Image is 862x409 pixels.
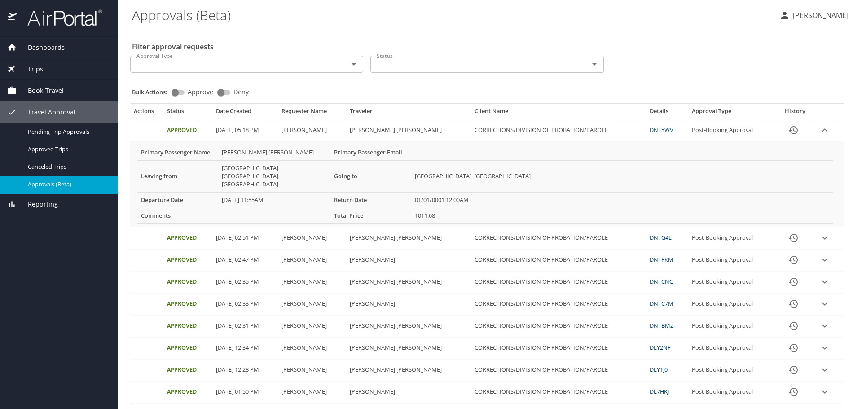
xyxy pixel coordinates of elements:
button: [PERSON_NAME] [776,7,852,23]
span: Travel Approval [17,107,75,117]
th: Going to [330,160,411,192]
td: [DATE] 12:28 PM [212,359,278,381]
td: [GEOGRAPHIC_DATA], [GEOGRAPHIC_DATA] [411,160,833,192]
td: [PERSON_NAME] [PERSON_NAME] [346,119,471,141]
td: [PERSON_NAME] [PERSON_NAME] [346,227,471,249]
td: [PERSON_NAME] [PERSON_NAME] [218,145,330,160]
td: [PERSON_NAME] [PERSON_NAME] [346,315,471,337]
button: expand row [818,341,831,355]
a: DL7HKJ [650,387,669,396]
a: DNTC7M [650,299,673,308]
a: DNTBMZ [650,321,673,330]
td: [PERSON_NAME] [346,293,471,315]
td: Approved [163,119,212,141]
td: [PERSON_NAME] [278,271,346,293]
button: Open [588,58,601,70]
a: DNTG4L [650,233,672,242]
button: expand row [818,253,831,267]
td: Approved [163,315,212,337]
p: Bulk Actions: [132,88,175,96]
td: Post-Booking Approval [688,315,775,337]
span: Dashboards [17,43,65,53]
td: [GEOGRAPHIC_DATA] [GEOGRAPHIC_DATA], [GEOGRAPHIC_DATA] [218,160,330,192]
button: History [783,293,804,315]
td: CORRECTIONS/DIVISION OF PROBATION/PAROLE [471,293,646,315]
th: Actions [130,107,163,119]
button: History [783,227,804,249]
td: [PERSON_NAME] [278,381,346,403]
th: Traveler [346,107,471,119]
td: [PERSON_NAME] [278,227,346,249]
td: [PERSON_NAME] [278,293,346,315]
span: Book Travel [17,86,64,96]
td: [PERSON_NAME] [346,381,471,403]
td: Post-Booking Approval [688,227,775,249]
td: CORRECTIONS/DIVISION OF PROBATION/PAROLE [471,119,646,141]
a: DNTFKM [650,255,673,264]
td: Post-Booking Approval [688,359,775,381]
td: [PERSON_NAME] [278,119,346,141]
td: Approved [163,337,212,359]
button: History [783,359,804,381]
span: Approved Trips [28,145,107,154]
td: Approved [163,271,212,293]
td: [DATE] 05:18 PM [212,119,278,141]
button: expand row [818,319,831,333]
td: [PERSON_NAME] [278,315,346,337]
button: History [783,119,804,141]
td: 01/01/0001 12:00AM [411,192,833,208]
button: expand row [818,123,831,137]
img: icon-airportal.png [8,9,18,26]
td: Approved [163,293,212,315]
td: Approved [163,359,212,381]
td: Post-Booking Approval [688,271,775,293]
td: [PERSON_NAME] [278,359,346,381]
a: DLY1J0 [650,365,668,374]
td: [PERSON_NAME] [PERSON_NAME] [346,271,471,293]
button: Open [347,58,360,70]
th: Departure Date [137,192,218,208]
td: [PERSON_NAME] [PERSON_NAME] [346,337,471,359]
td: [DATE] 02:47 PM [212,249,278,271]
td: Approved [163,381,212,403]
td: Post-Booking Approval [688,337,775,359]
button: expand row [818,231,831,245]
td: 1011.68 [411,208,833,224]
button: History [783,315,804,337]
td: Post-Booking Approval [688,249,775,271]
td: Post-Booking Approval [688,381,775,403]
td: [DATE] 02:35 PM [212,271,278,293]
td: [PERSON_NAME] [PERSON_NAME] [346,359,471,381]
th: Approval Type [688,107,775,119]
td: Approved [163,249,212,271]
td: CORRECTIONS/DIVISION OF PROBATION/PAROLE [471,315,646,337]
td: CORRECTIONS/DIVISION OF PROBATION/PAROLE [471,359,646,381]
p: [PERSON_NAME] [790,10,849,21]
th: Requester Name [278,107,346,119]
th: Details [646,107,688,119]
table: More info for approvals [137,145,833,224]
th: Primary Passenger Email [330,145,411,160]
td: Post-Booking Approval [688,119,775,141]
td: [DATE] 02:51 PM [212,227,278,249]
td: Post-Booking Approval [688,293,775,315]
th: Total Price [330,208,411,224]
td: [DATE] 01:50 PM [212,381,278,403]
th: Primary Passenger Name [137,145,218,160]
td: [DATE] 02:33 PM [212,293,278,315]
th: Client Name [471,107,646,119]
td: [PERSON_NAME] [278,249,346,271]
td: Approved [163,227,212,249]
img: airportal-logo.png [18,9,102,26]
th: Leaving from [137,160,218,192]
button: History [783,249,804,271]
a: DNTYWV [650,126,673,134]
th: Return Date [330,192,411,208]
td: [DATE] 02:31 PM [212,315,278,337]
th: Comments [137,208,218,224]
span: Pending Trip Approvals [28,128,107,136]
td: CORRECTIONS/DIVISION OF PROBATION/PAROLE [471,249,646,271]
td: CORRECTIONS/DIVISION OF PROBATION/PAROLE [471,337,646,359]
td: [DATE] 12:34 PM [212,337,278,359]
button: expand row [818,385,831,399]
